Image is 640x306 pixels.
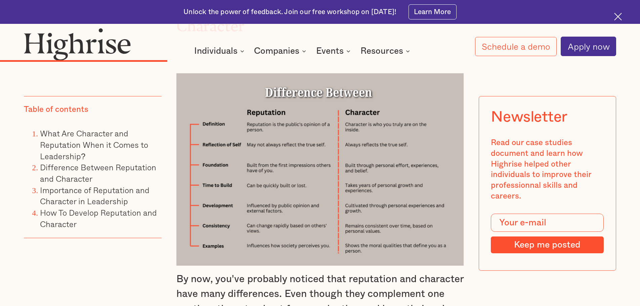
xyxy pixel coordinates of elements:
[475,37,557,56] a: Schedule a demo
[360,47,412,55] div: Resources
[254,47,299,55] div: Companies
[24,104,88,115] div: Table of contents
[194,47,246,55] div: Individuals
[40,206,157,230] a: How To Develop Reputation and Character
[183,7,396,17] div: Unlock the power of feedback. Join our free workshop on [DATE]!
[176,73,464,266] img: Difference Between Reputation and Character
[491,138,604,202] div: Read our case studies document and learn how Highrise helped other individuals to improve their p...
[491,108,567,126] div: Newsletter
[360,47,403,55] div: Resources
[24,28,131,60] img: Highrise logo
[491,214,604,253] form: Modal Form
[561,37,616,56] a: Apply now
[40,127,148,162] a: What Are Character and Reputation When it Comes to Leadership?
[491,214,604,232] input: Your e-mail
[614,13,622,20] img: Cross icon
[40,183,150,207] a: Importance of Reputation and Character in Leadership
[40,161,156,185] a: Difference Between Reputation and Character
[254,47,308,55] div: Companies
[316,47,344,55] div: Events
[409,4,457,19] a: Learn More
[194,47,238,55] div: Individuals
[316,47,352,55] div: Events
[491,236,604,253] input: Keep me posted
